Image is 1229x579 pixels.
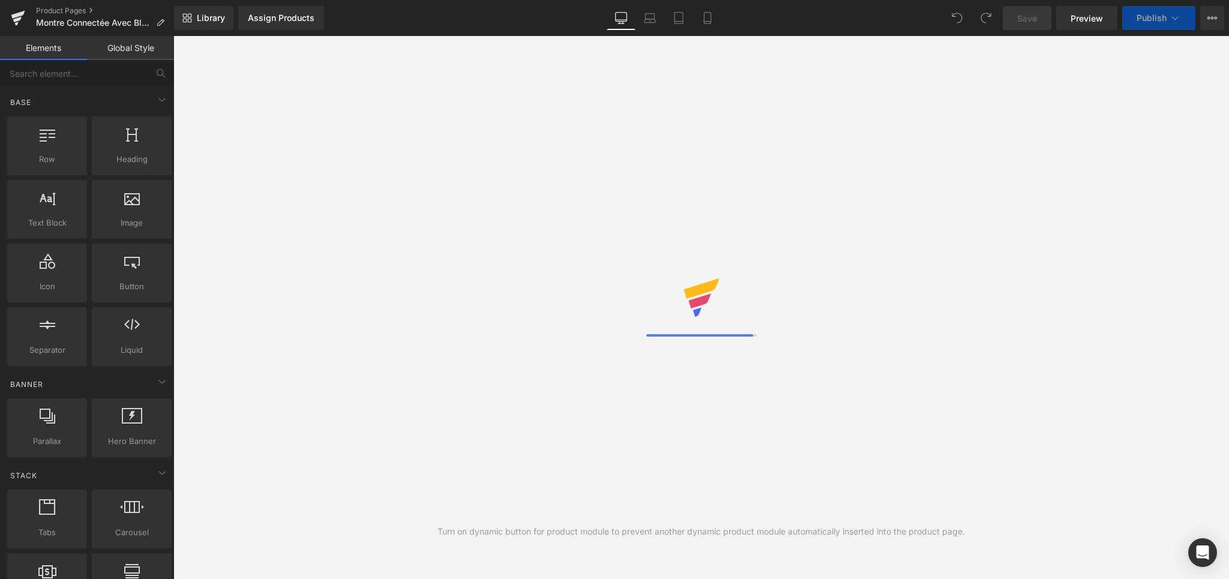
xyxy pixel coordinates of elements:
[11,344,83,356] span: Separator
[87,36,174,60] a: Global Style
[437,525,965,538] div: Turn on dynamic button for product module to prevent another dynamic product module automatically...
[693,6,722,30] a: Mobile
[11,435,83,448] span: Parallax
[95,435,168,448] span: Hero Banner
[664,6,693,30] a: Tablet
[95,344,168,356] span: Liquid
[95,526,168,539] span: Carousel
[9,379,44,390] span: Banner
[36,18,151,28] span: Montre Connectée Avec Bluetooth
[1137,13,1167,23] span: Publish
[9,97,32,108] span: Base
[9,470,38,481] span: Stack
[1071,12,1103,25] span: Preview
[11,280,83,293] span: Icon
[1056,6,1117,30] a: Preview
[1188,538,1217,567] div: Open Intercom Messenger
[607,6,636,30] a: Desktop
[248,13,314,23] div: Assign Products
[11,153,83,166] span: Row
[1122,6,1195,30] button: Publish
[1200,6,1224,30] button: More
[11,526,83,539] span: Tabs
[95,217,168,229] span: Image
[95,153,168,166] span: Heading
[197,13,225,23] span: Library
[974,6,998,30] button: Redo
[11,217,83,229] span: Text Block
[945,6,969,30] button: Undo
[1017,12,1037,25] span: Save
[95,280,168,293] span: Button
[36,6,174,16] a: Product Pages
[636,6,664,30] a: Laptop
[174,6,233,30] a: New Library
